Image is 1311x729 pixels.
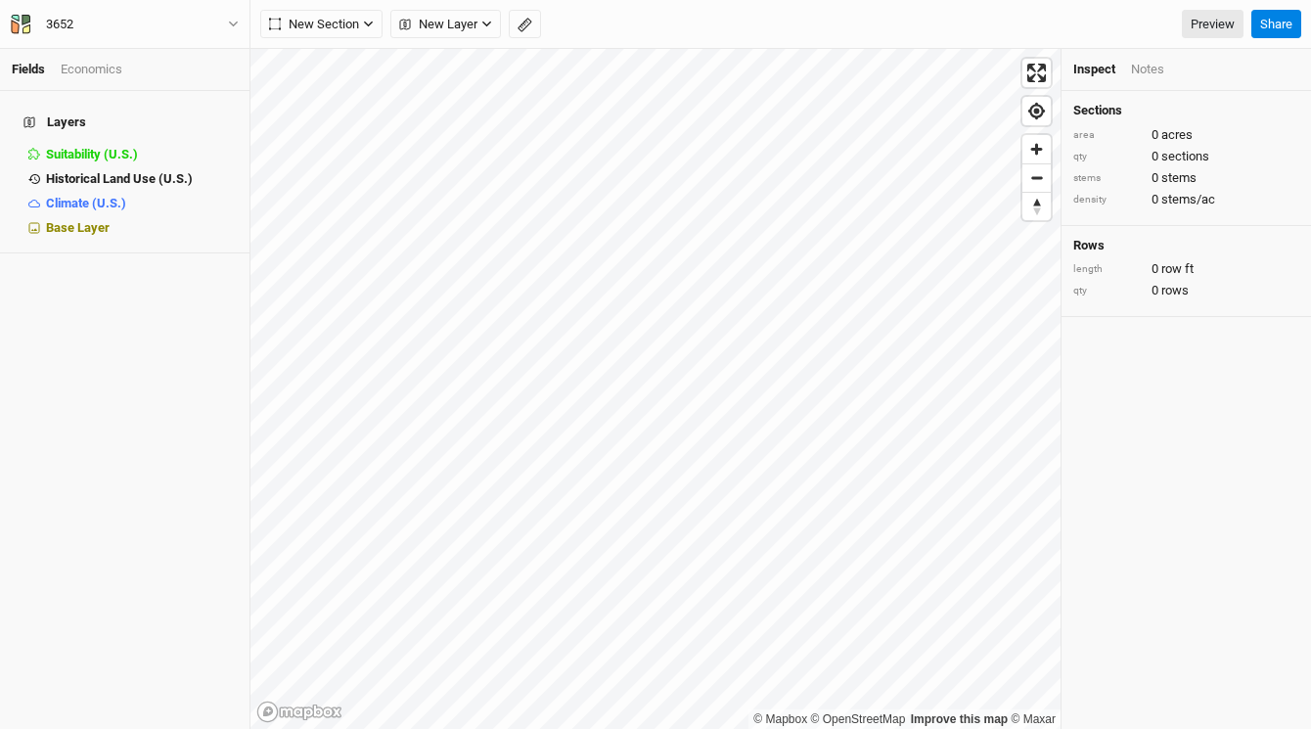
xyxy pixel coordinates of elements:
span: sections [1161,148,1209,165]
button: Share [1251,10,1301,39]
div: Climate (U.S.) [46,196,238,211]
div: stems [1073,171,1142,186]
span: Suitability (U.S.) [46,147,138,161]
button: Enter fullscreen [1022,59,1051,87]
div: Base Layer [46,220,238,236]
button: Zoom out [1022,163,1051,192]
a: Maxar [1011,712,1056,726]
div: area [1073,128,1142,143]
button: New Layer [390,10,501,39]
div: Suitability (U.S.) [46,147,238,162]
div: 3652 [46,15,73,34]
button: Find my location [1022,97,1051,125]
canvas: Map [250,49,1061,729]
div: Inspect [1073,61,1115,78]
a: Mapbox logo [256,701,342,723]
a: OpenStreetMap [811,712,906,726]
div: density [1073,193,1142,207]
a: Fields [12,62,45,76]
span: stems [1161,169,1197,187]
span: Historical Land Use (U.S.) [46,171,193,186]
div: 0 [1073,126,1299,144]
div: qty [1073,284,1142,298]
span: Zoom out [1022,164,1051,192]
button: Shortcut: M [509,10,541,39]
div: Economics [61,61,122,78]
a: Mapbox [753,712,807,726]
span: Climate (U.S.) [46,196,126,210]
button: 3652 [10,14,240,35]
span: stems/ac [1161,191,1215,208]
span: New Layer [399,15,477,34]
div: 0 [1073,282,1299,299]
span: Base Layer [46,220,110,235]
div: 0 [1073,260,1299,278]
div: qty [1073,150,1142,164]
span: New Section [269,15,359,34]
div: 0 [1073,191,1299,208]
a: Preview [1182,10,1243,39]
a: Improve this map [911,712,1008,726]
div: 0 [1073,148,1299,165]
span: acres [1161,126,1193,144]
div: Historical Land Use (U.S.) [46,171,238,187]
button: Reset bearing to north [1022,192,1051,220]
h4: Layers [12,103,238,142]
h4: Sections [1073,103,1299,118]
div: 0 [1073,169,1299,187]
div: Notes [1131,61,1164,78]
span: rows [1161,282,1189,299]
button: New Section [260,10,383,39]
span: Reset bearing to north [1022,193,1051,220]
span: row ft [1161,260,1194,278]
h4: Rows [1073,238,1299,253]
button: Zoom in [1022,135,1051,163]
div: length [1073,262,1142,277]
